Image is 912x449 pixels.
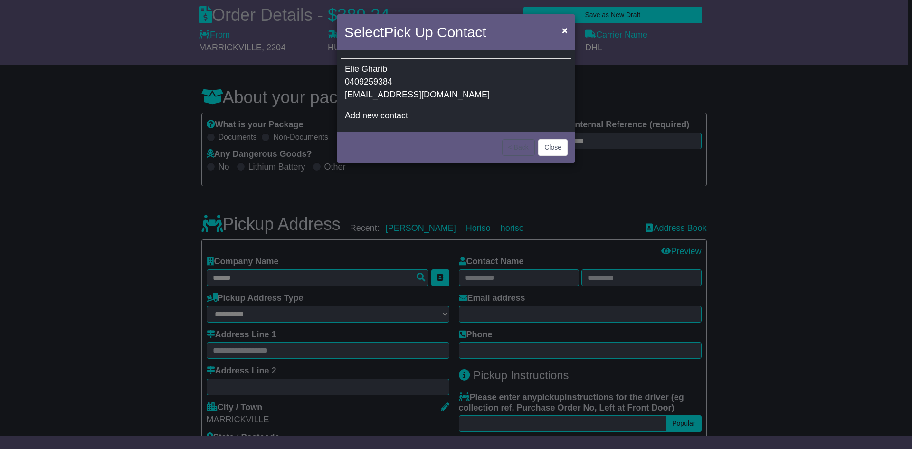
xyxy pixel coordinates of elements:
span: Add new contact [345,111,408,120]
button: Close [538,139,568,156]
button: < Back [502,139,535,156]
span: [EMAIL_ADDRESS][DOMAIN_NAME] [345,90,490,99]
span: Gharib [361,64,387,74]
span: × [562,25,568,36]
span: Contact [437,24,486,40]
span: Pick Up [384,24,433,40]
button: Close [557,20,572,40]
span: 0409259384 [345,77,392,86]
span: Elie [345,64,359,74]
h4: Select [344,21,486,43]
